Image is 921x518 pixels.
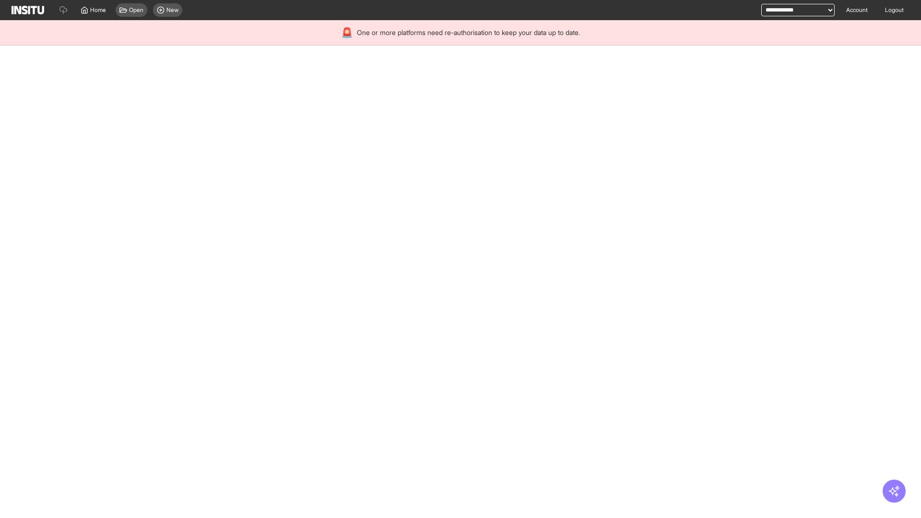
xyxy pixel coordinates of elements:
[357,28,580,37] span: One or more platforms need re-authorisation to keep your data up to date.
[90,6,106,14] span: Home
[341,26,353,39] div: 🚨
[166,6,178,14] span: New
[12,6,44,14] img: Logo
[129,6,143,14] span: Open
